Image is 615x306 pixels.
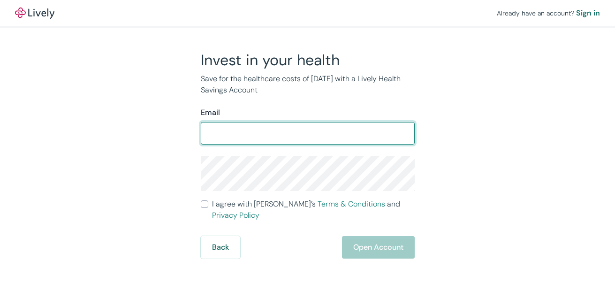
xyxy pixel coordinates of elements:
[201,107,220,118] label: Email
[212,210,259,220] a: Privacy Policy
[201,51,415,69] h2: Invest in your health
[15,8,54,19] a: LivelyLively
[212,199,415,221] span: I agree with [PERSON_NAME]’s and
[15,8,54,19] img: Lively
[318,199,385,209] a: Terms & Conditions
[576,8,600,19] a: Sign in
[201,236,240,259] button: Back
[201,73,415,96] p: Save for the healthcare costs of [DATE] with a Lively Health Savings Account
[497,8,600,19] div: Already have an account?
